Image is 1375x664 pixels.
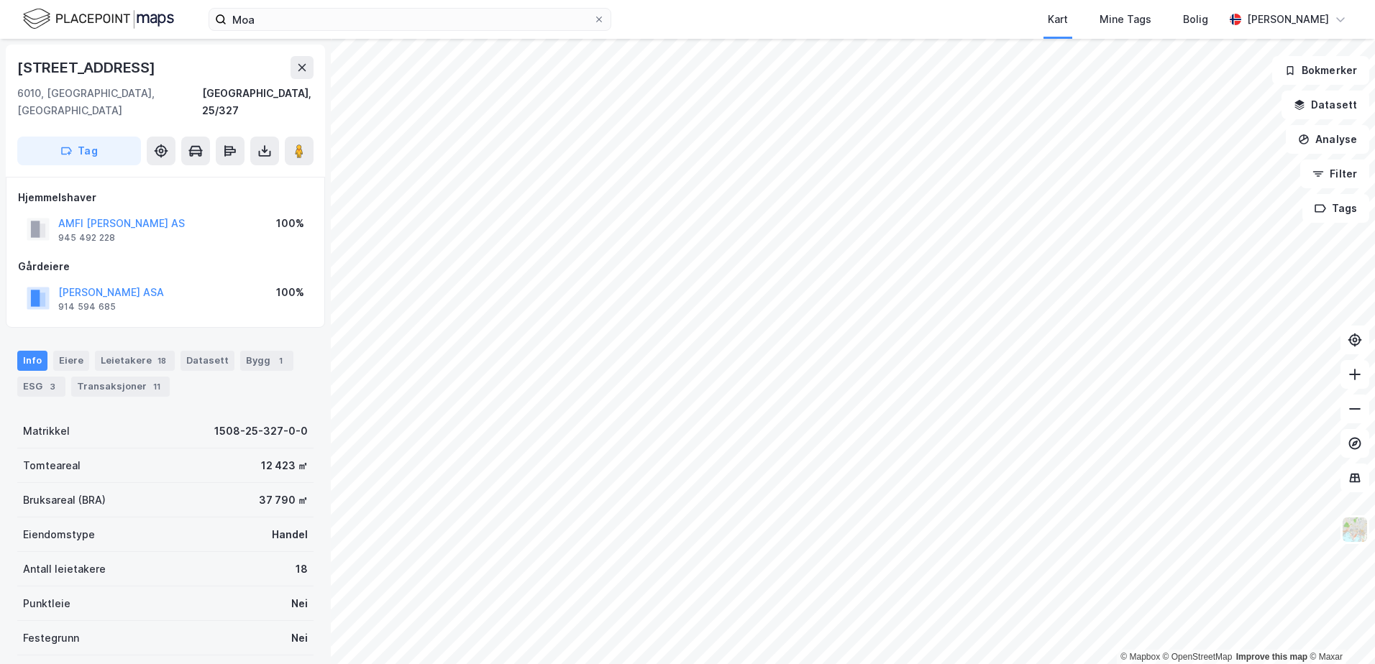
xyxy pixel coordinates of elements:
[227,9,593,30] input: Søk på adresse, matrikkel, gårdeiere, leietakere eller personer
[1286,125,1369,154] button: Analyse
[1302,194,1369,223] button: Tags
[1048,11,1068,28] div: Kart
[202,85,314,119] div: [GEOGRAPHIC_DATA], 25/327
[214,423,308,440] div: 1508-25-327-0-0
[23,423,70,440] div: Matrikkel
[1236,652,1307,662] a: Improve this map
[1120,652,1160,662] a: Mapbox
[259,492,308,509] div: 37 790 ㎡
[23,561,106,578] div: Antall leietakere
[53,351,89,371] div: Eiere
[272,526,308,543] div: Handel
[23,595,70,612] div: Punktleie
[150,379,164,394] div: 11
[23,630,79,647] div: Festegrunn
[1163,652,1233,662] a: OpenStreetMap
[58,301,116,313] div: 914 594 685
[261,457,308,474] div: 12 423 ㎡
[23,6,174,32] img: logo.f888ab2527a4732fd821a326f86c7f29.svg
[23,492,106,509] div: Bruksareal (BRA)
[58,232,115,244] div: 945 492 228
[240,351,293,371] div: Bygg
[17,85,202,119] div: 6010, [GEOGRAPHIC_DATA], [GEOGRAPHIC_DATA]
[1303,595,1375,664] iframe: Chat Widget
[291,595,308,612] div: Nei
[1183,11,1208,28] div: Bolig
[296,561,308,578] div: 18
[17,56,158,79] div: [STREET_ADDRESS]
[18,189,313,206] div: Hjemmelshaver
[1272,56,1369,85] button: Bokmerker
[23,457,81,474] div: Tomteareal
[71,377,170,397] div: Transaksjoner
[17,137,141,165] button: Tag
[276,215,304,232] div: 100%
[291,630,308,647] div: Nei
[1300,160,1369,188] button: Filter
[23,526,95,543] div: Eiendomstype
[276,284,304,301] div: 100%
[1303,595,1375,664] div: Kontrollprogram for chat
[95,351,175,371] div: Leietakere
[1100,11,1151,28] div: Mine Tags
[1282,91,1369,119] button: Datasett
[18,258,313,275] div: Gårdeiere
[273,354,288,368] div: 1
[1247,11,1329,28] div: [PERSON_NAME]
[155,354,169,368] div: 18
[17,377,65,397] div: ESG
[45,379,60,394] div: 3
[17,351,47,371] div: Info
[181,351,234,371] div: Datasett
[1341,516,1369,543] img: Z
